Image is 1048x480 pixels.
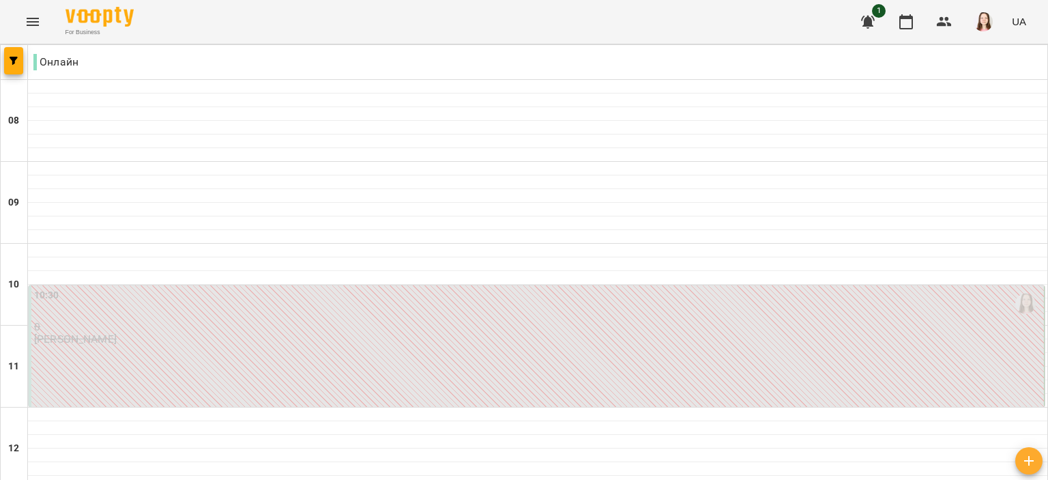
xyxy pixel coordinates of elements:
[8,113,19,128] h6: 08
[1012,14,1026,29] span: UA
[872,4,886,18] span: 1
[65,7,134,27] img: Voopty Logo
[34,321,1041,333] p: 0
[1015,294,1036,314] img: Клещевнікова Анна Анатоліївна
[8,277,19,292] h6: 10
[8,359,19,374] h6: 11
[34,333,117,345] p: [PERSON_NAME]
[1015,447,1043,475] button: Створити урок
[8,441,19,456] h6: 12
[16,5,49,38] button: Menu
[33,54,78,70] p: Онлайн
[974,12,993,31] img: 83b29030cd47969af3143de651fdf18c.jpg
[1006,9,1032,34] button: UA
[65,28,134,37] span: For Business
[34,288,59,303] label: 10:30
[8,195,19,210] h6: 09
